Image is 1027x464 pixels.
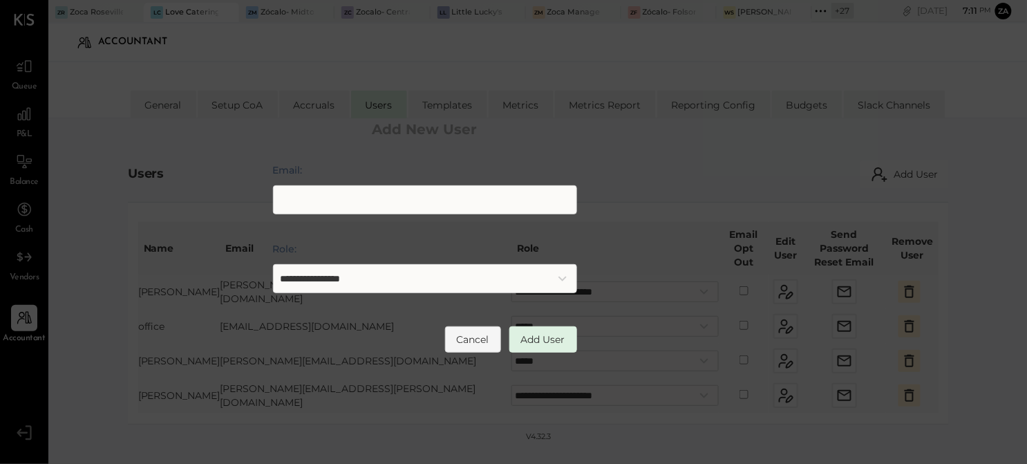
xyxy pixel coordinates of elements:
[509,326,577,353] button: Add User
[445,326,501,353] button: Cancel
[273,112,577,147] h2: Add New User
[273,242,577,256] label: Role:
[273,163,577,177] label: Email:
[252,91,598,373] div: Add User Modal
